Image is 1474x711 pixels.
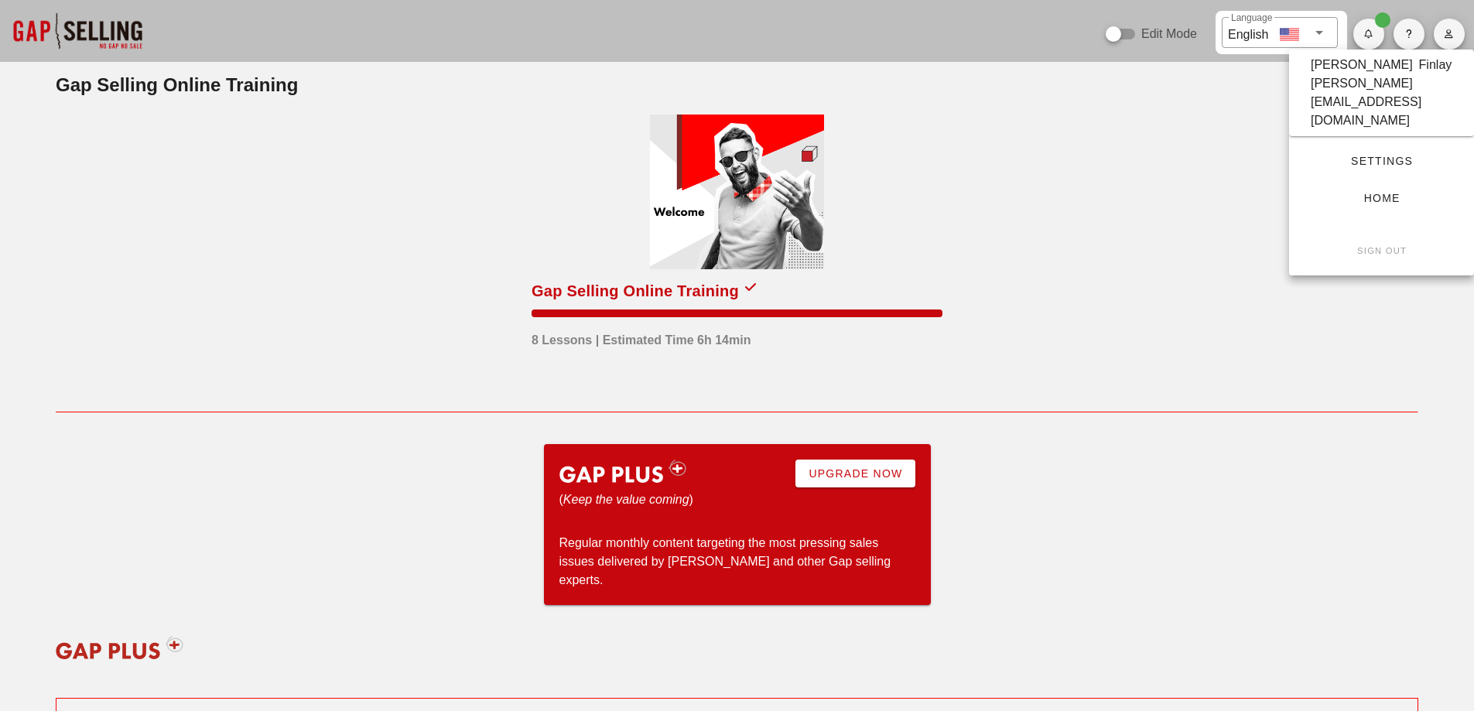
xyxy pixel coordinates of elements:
div: Finlay [1419,56,1452,74]
div: v 4.0.25 [43,25,76,37]
small: Sign Out [1356,246,1407,255]
div: Gap Selling Online Training [532,279,739,303]
span: Settings [1314,155,1449,167]
img: website_grey.svg [25,40,37,53]
label: Edit Mode [1141,26,1197,42]
img: gap-plus-logo.svg [549,448,697,494]
div: ( ) [559,491,697,509]
div: Regular monthly content targeting the most pressing sales issues delivered by [PERSON_NAME] and o... [559,534,915,590]
a: Home [1301,184,1462,212]
label: Language [1231,12,1272,24]
a: Upgrade Now [795,460,915,487]
div: Keywords by Traffic [171,99,261,109]
div: LanguageEnglish [1222,17,1338,48]
div: [PERSON_NAME][EMAIL_ADDRESS][DOMAIN_NAME] [1311,74,1452,130]
h2: Gap Selling Online Training [56,71,1418,99]
button: Sign Out [1301,237,1462,265]
div: Domain Overview [59,99,139,109]
div: [PERSON_NAME] [1311,56,1413,74]
div: English [1228,22,1268,44]
span: Badge [1375,12,1390,28]
img: logo_orange.svg [25,25,37,37]
i: Keep the value coming [563,493,689,506]
img: tab_domain_overview_orange.svg [42,97,54,110]
div: Domain: [DOMAIN_NAME] [40,40,170,53]
img: tab_keywords_by_traffic_grey.svg [154,97,166,110]
img: gap-plus-logo-red.svg [46,624,193,671]
div: 8 Lessons | Estimated Time 6h 14min [532,323,751,350]
span: Upgrade Now [808,467,902,480]
span: Home [1314,192,1449,204]
a: Settings [1301,147,1462,175]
